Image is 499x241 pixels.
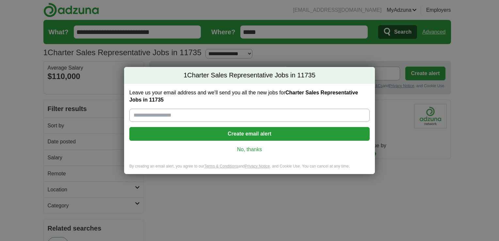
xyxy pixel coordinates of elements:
a: No, thanks [135,146,364,153]
button: Create email alert [129,127,370,141]
div: By creating an email alert, you agree to our and , and Cookie Use. You can cancel at any time. [124,164,375,174]
h2: Charter Sales Representative Jobs in 11735 [124,67,375,84]
a: Privacy Notice [245,164,270,169]
strong: Charter Sales Representative Jobs in 11735 [129,90,358,103]
span: 1 [184,71,187,80]
a: Terms & Conditions [204,164,238,169]
label: Leave us your email address and we'll send you all the new jobs for [129,89,370,104]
